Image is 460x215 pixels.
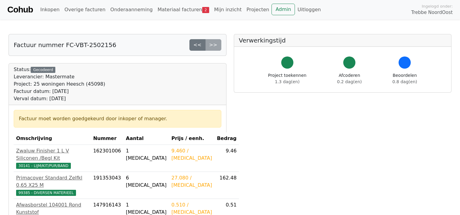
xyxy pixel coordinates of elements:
a: Cohub [7,2,33,17]
span: 0.2 dag(en) [337,79,362,84]
div: Afcoderen [337,72,362,85]
a: Projecten [244,4,272,16]
a: Overige facturen [62,4,108,16]
span: 0.8 dag(en) [393,79,417,84]
th: Omschrijving [14,132,91,145]
div: Zwaluw Finisher 1 L V Siliconen /Begl Kit [16,147,88,162]
div: Factuur moet worden goedgekeurd door inkoper of manager. [19,115,216,122]
span: 2 [202,7,209,13]
div: 1 [MEDICAL_DATA] [126,147,167,162]
div: Status: [14,66,105,102]
td: 9.46 [214,145,239,172]
div: Beoordelen [393,72,417,85]
div: 6 [MEDICAL_DATA] [126,174,167,189]
div: Project: 25 woningen Heesch (45098) [14,80,105,88]
a: Primacover Standard Zelfkl 0,65 X25 M99385 - DIVERSEN MATERIEEL [16,174,88,196]
td: 162301006 [91,145,123,172]
div: Project toekennen [268,72,306,85]
th: Prijs / eenh. [169,132,215,145]
div: Verval datum: [DATE] [14,95,105,102]
div: 27.080 / [MEDICAL_DATA] [171,174,212,189]
a: Onderaanneming [108,4,155,16]
a: Zwaluw Finisher 1 L V Siliconen /Begl Kit30141 - LIJM/KIT/PUR/BAND [16,147,88,169]
div: 9.460 / [MEDICAL_DATA] [171,147,212,162]
div: Factuur datum: [DATE] [14,88,105,95]
a: << [189,39,206,51]
a: Mijn inzicht [212,4,244,16]
span: 99385 - DIVERSEN MATERIEEL [16,190,76,196]
span: Trebbe NoordOost [411,9,453,16]
span: 1.3 dag(en) [275,79,299,84]
span: 30141 - LIJM/KIT/PUR/BAND [16,163,71,169]
a: Inkopen [38,4,62,16]
td: 162.48 [214,172,239,199]
div: Leverancier: Mastermate [14,73,105,80]
div: Gecodeerd [31,67,55,73]
a: Uitloggen [295,4,323,16]
a: Admin [272,4,295,15]
th: Nummer [91,132,123,145]
div: Primacover Standard Zelfkl 0,65 X25 M [16,174,88,189]
th: Aantal [123,132,169,145]
h5: Verwerkingstijd [239,37,447,44]
h5: Factuur nummer FC-VBT-2502156 [14,41,116,49]
td: 191353043 [91,172,123,199]
th: Bedrag [214,132,239,145]
a: Materiaal facturen2 [155,4,212,16]
span: Ingelogd onder: [422,3,453,9]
